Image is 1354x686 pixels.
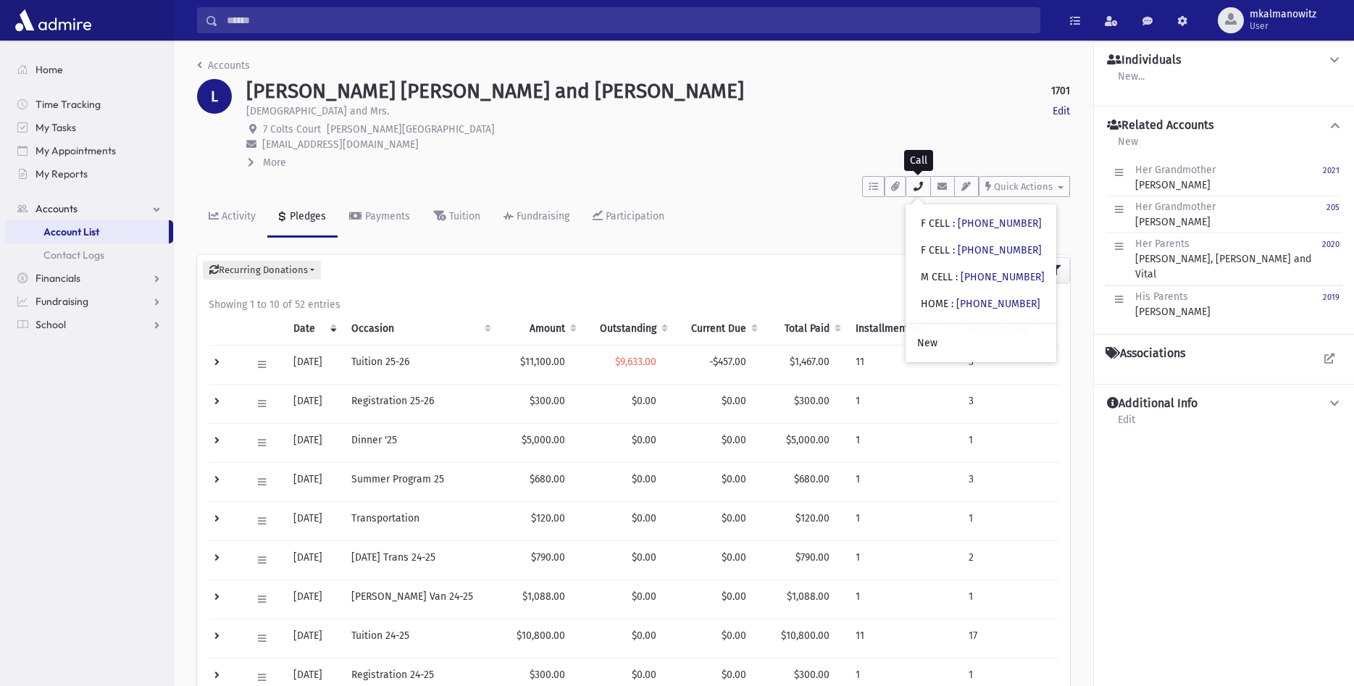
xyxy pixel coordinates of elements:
[615,356,656,368] span: $9,633.00
[961,271,1045,283] a: [PHONE_NUMBER]
[12,6,95,35] img: AdmirePro
[35,318,66,331] span: School
[781,629,829,642] span: $10,800.00
[1323,162,1340,193] a: 2021
[219,210,256,222] div: Activity
[1106,396,1342,411] button: Additional Info
[847,619,960,658] td: 11
[6,162,173,185] a: My Reports
[285,384,343,423] td: [DATE]
[285,540,343,580] td: [DATE]
[35,272,80,285] span: Financials
[847,580,960,619] td: 1
[203,261,321,280] button: Recurring Donations
[1135,238,1190,250] span: Her Parents
[446,210,480,222] div: Tuition
[632,395,656,407] span: $0.00
[956,298,1040,310] a: [PHONE_NUMBER]
[35,121,76,134] span: My Tasks
[209,297,1058,312] div: Showing 1 to 10 of 52 entries
[722,512,746,524] span: $0.00
[956,271,958,283] span: :
[786,434,829,446] span: $5,000.00
[1106,53,1342,68] button: Individuals
[285,501,343,540] td: [DATE]
[790,356,829,368] span: $1,467.00
[35,202,78,215] span: Accounts
[246,79,744,104] h1: [PERSON_NAME] [PERSON_NAME] and [PERSON_NAME]
[6,139,173,162] a: My Appointments
[847,312,960,346] th: Installment Qty: activate to sort column ascending
[847,501,960,540] td: 1
[343,462,497,501] td: Summer Program 25
[43,248,104,262] span: Contact Logs
[514,210,569,222] div: Fundraising
[492,197,581,238] a: Fundraising
[422,197,492,238] a: Tuition
[1323,289,1340,319] a: 2019
[632,473,656,485] span: $0.00
[958,217,1042,230] a: [PHONE_NUMBER]
[218,7,1040,33] input: Search
[960,580,1058,619] td: 1
[722,551,746,564] span: $0.00
[1322,240,1340,249] small: 2020
[1135,164,1216,176] span: Her Grandmother
[1053,104,1070,119] a: Edit
[338,197,422,238] a: Payments
[632,434,656,446] span: $0.00
[343,312,497,346] th: Occasion : activate to sort column ascending
[1135,236,1322,282] div: [PERSON_NAME], [PERSON_NAME] and Vital
[994,181,1053,192] span: Quick Actions
[1117,68,1145,94] a: New...
[497,540,583,580] td: $790.00
[246,104,389,119] p: [DEMOGRAPHIC_DATA] and Mrs.
[1323,293,1340,302] small: 2019
[921,243,1042,258] div: F CELL
[343,423,497,462] td: Dinner '25
[497,619,583,658] td: $10,800.00
[1135,201,1216,213] span: Her Grandmother
[958,244,1042,256] a: [PHONE_NUMBER]
[904,150,933,171] div: Call
[722,434,746,446] span: $0.00
[722,629,746,642] span: $0.00
[906,330,1056,356] a: New
[343,580,497,619] td: [PERSON_NAME] Van 24-25
[847,345,960,384] td: 11
[197,59,250,72] a: Accounts
[1107,396,1198,411] h4: Additional Info
[197,79,232,114] div: L
[6,313,173,336] a: School
[722,669,746,681] span: $0.00
[953,217,955,230] span: :
[794,395,829,407] span: $300.00
[1322,236,1340,282] a: 2020
[1323,166,1340,175] small: 2021
[960,345,1058,384] td: 3
[285,462,343,501] td: [DATE]
[951,298,953,310] span: :
[960,501,1058,540] td: 1
[6,116,173,139] a: My Tasks
[497,345,583,384] td: $11,100.00
[960,462,1058,501] td: 3
[1107,118,1213,133] h4: Related Accounts
[1326,203,1340,212] small: 205
[709,356,746,368] span: -$457.00
[343,345,497,384] td: Tuition 25-26
[1135,289,1211,319] div: [PERSON_NAME]
[35,167,88,180] span: My Reports
[1117,411,1136,438] a: Edit
[1250,9,1316,20] span: mkalmanowitz
[847,423,960,462] td: 1
[285,345,343,384] td: [DATE]
[1326,199,1340,230] a: 205
[794,669,829,681] span: $300.00
[6,267,173,290] a: Financials
[246,155,288,170] button: More
[794,473,829,485] span: $680.00
[362,210,410,222] div: Payments
[722,590,746,603] span: $0.00
[960,384,1058,423] td: 3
